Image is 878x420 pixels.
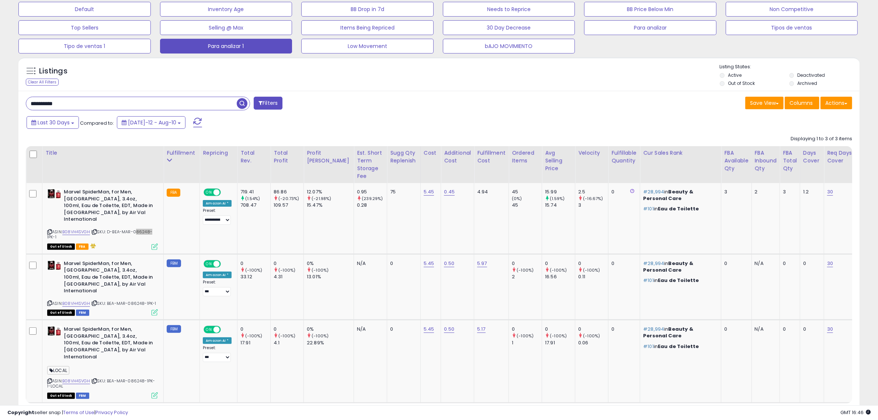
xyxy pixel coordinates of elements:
[724,149,748,172] div: FBA Available Qty
[745,97,784,109] button: Save View
[167,149,197,157] div: Fulfillment
[545,189,575,195] div: 15.99
[512,202,542,209] div: 45
[274,340,303,346] div: 4.1
[240,260,270,267] div: 0
[240,326,270,333] div: 0
[312,333,329,339] small: (-100%)
[724,326,746,333] div: 0
[803,189,818,195] div: 1.2
[755,189,774,195] div: 2
[307,326,354,333] div: 0%
[578,326,608,333] div: 0
[783,189,794,195] div: 3
[357,149,384,180] div: Est. Short Term Storage Fee
[307,189,354,195] div: 12.07%
[791,135,852,142] div: Displaying 1 to 3 of 3 items
[512,260,542,267] div: 0
[387,146,421,183] th: Please note that this number is a calculation based on your required days of coverage and your ve...
[274,202,303,209] div: 109.57
[274,273,303,280] div: 4.31
[91,300,156,306] span: | SKU: BEA-MAR-086248-1PK-1
[203,272,232,278] div: Amazon AI *
[160,20,292,35] button: Selling @ Max
[578,273,608,280] div: 0.11
[274,326,303,333] div: 0
[443,2,575,17] button: Needs to Reprice
[724,260,746,267] div: 0
[307,202,354,209] div: 15.47%
[545,149,572,172] div: Avg Selling Price
[39,66,67,76] h5: Listings
[643,205,654,212] span: #101
[362,196,383,202] small: (239.29%)
[7,409,128,416] div: seller snap | |
[220,189,232,196] span: OFF
[840,409,871,416] span: 2025-09-11 16:46 GMT
[827,260,833,267] a: 30
[643,277,654,284] span: #101
[47,260,62,271] img: 41pFCEa8coL._SL40_.jpg
[357,202,387,209] div: 0.28
[803,326,818,333] div: 0
[47,229,152,240] span: | SKU: D-BEA-MAR-086248-1PK-1
[726,20,858,35] button: Tipos de ventas
[245,196,260,202] small: (1.54%)
[167,325,181,333] small: FBM
[278,196,299,202] small: (-20.73%)
[64,189,153,225] b: Marvel SpiderMan, for Men, [GEOGRAPHIC_DATA], 3.4oz, 100ml, Eau de Toilette, EDT, Made in [GEOGRA...
[312,196,331,202] small: (-21.98%)
[47,393,75,399] span: All listings that are currently out of stock and unavailable for purchase on Amazon
[47,326,62,336] img: 41pFCEa8coL._SL40_.jpg
[643,326,693,339] span: Beauty & Personal Care
[424,326,434,333] a: 5.45
[278,267,295,273] small: (-100%)
[545,340,575,346] div: 17.91
[643,188,664,195] span: #28,994
[583,267,600,273] small: (-100%)
[578,340,608,346] div: 0.06
[785,97,819,109] button: Columns
[47,310,75,316] span: All listings that are currently out of stock and unavailable for purchase on Amazon
[578,149,605,157] div: Velocity
[45,149,160,157] div: Title
[643,260,693,273] span: Beauty & Personal Care
[160,2,292,17] button: Inventory Age
[240,189,270,195] div: 719.41
[827,149,854,165] div: Req Days Cover
[517,267,534,273] small: (-100%)
[274,189,303,195] div: 86.86
[26,79,59,86] div: Clear All Filters
[424,188,434,196] a: 5.45
[643,188,693,202] span: Beauty & Personal Care
[444,188,455,196] a: 0.45
[204,189,214,196] span: ON
[274,149,301,165] div: Total Profit
[128,119,176,126] span: [DATE]-12 - Aug-10
[583,333,600,339] small: (-100%)
[307,273,354,280] div: 13.01%
[724,189,746,195] div: 3
[827,188,833,196] a: 30
[443,39,575,54] button: bAJO MOVIMIENTO
[390,260,415,267] div: 0
[203,149,234,157] div: Repricing
[96,409,128,416] a: Privacy Policy
[64,326,153,362] b: Marvel SpiderMan, for Men, [GEOGRAPHIC_DATA], 3.4oz, 100ml, Eau de Toilette, EDT, Made in [GEOGRA...
[64,260,153,296] b: Marvel SpiderMan, for Men, [GEOGRAPHIC_DATA], 3.4oz, 100ml, Eau de Toilette, EDT, Made in [GEOGRA...
[643,189,715,202] p: in
[803,260,818,267] div: 0
[517,333,534,339] small: (-100%)
[76,244,89,250] span: FBA
[783,149,797,172] div: FBA Total Qty
[545,202,575,209] div: 15.74
[390,189,415,195] div: 75
[301,2,434,17] button: BB Drop in 7d
[444,260,454,267] a: 0.50
[477,149,506,165] div: Fulfillment Cost
[203,280,232,296] div: Preset:
[301,39,434,54] button: Low Movement
[584,20,716,35] button: Para analizar
[643,260,664,267] span: #28,994
[789,99,813,107] span: Columns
